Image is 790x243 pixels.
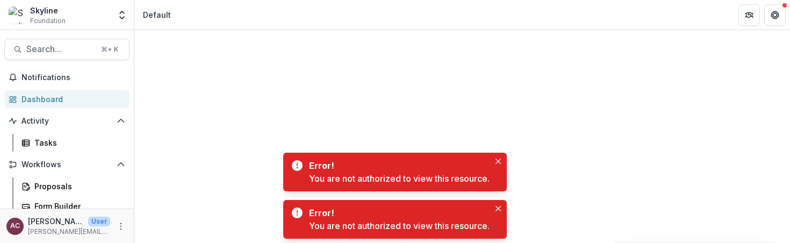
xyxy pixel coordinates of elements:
[309,172,490,185] div: You are not authorized to view this resource.
[34,181,121,192] div: Proposals
[34,201,121,212] div: Form Builder
[309,159,485,172] div: Error!
[4,112,130,130] button: Open Activity
[9,6,26,24] img: Skyline
[28,227,110,237] p: [PERSON_NAME][EMAIL_ADDRESS][DOMAIN_NAME]
[738,4,760,26] button: Partners
[309,206,485,219] div: Error!
[28,216,84,227] p: [PERSON_NAME]
[26,44,95,54] span: Search...
[21,117,112,126] span: Activity
[17,197,130,215] a: Form Builder
[99,44,120,55] div: ⌘ + K
[4,39,130,60] button: Search...
[4,69,130,86] button: Notifications
[139,7,175,23] nav: breadcrumb
[143,9,171,20] div: Default
[114,4,130,26] button: Open entity switcher
[114,220,127,233] button: More
[88,217,110,226] p: User
[17,134,130,152] a: Tasks
[17,177,130,195] a: Proposals
[21,94,121,105] div: Dashboard
[309,219,490,232] div: You are not authorized to view this resource.
[30,5,66,16] div: Skyline
[21,160,112,169] span: Workflows
[492,202,505,215] button: Close
[4,156,130,173] button: Open Workflows
[34,137,121,148] div: Tasks
[30,16,66,26] span: Foundation
[492,155,505,168] button: Close
[4,90,130,108] a: Dashboard
[21,73,125,82] span: Notifications
[764,4,786,26] button: Get Help
[10,223,20,230] div: Angie Chen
